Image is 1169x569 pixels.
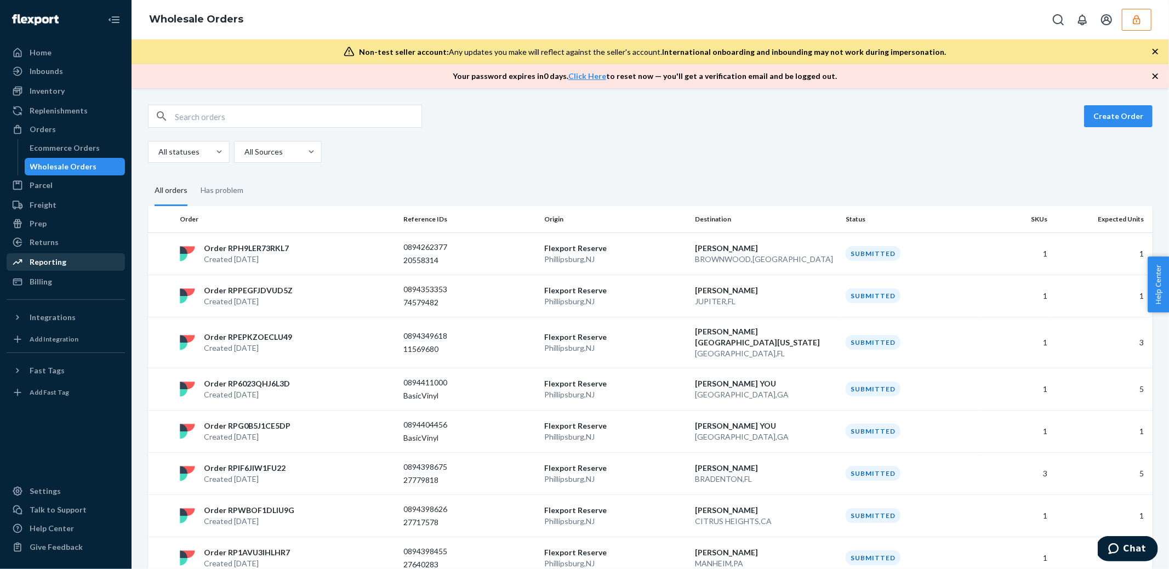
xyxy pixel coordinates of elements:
th: SKUs [982,206,1052,232]
button: Open notifications [1071,9,1093,31]
p: BRADENTON , FL [695,474,837,485]
td: 3 [982,452,1052,494]
iframe: Opens a widget where you can chat to one of our agents [1098,536,1158,564]
a: Parcel [7,177,125,194]
p: 0894404456 [403,419,491,430]
div: Help Center [30,523,74,534]
div: Give Feedback [30,542,83,553]
div: Parcel [30,180,53,191]
p: 74579482 [403,297,491,308]
p: Order RPPEGFJDVUD5Z [204,285,293,296]
a: Inbounds [7,62,125,80]
div: Integrations [30,312,76,323]
button: Talk to Support [7,501,125,519]
span: Non-test seller account: [359,47,449,56]
div: Submitted [846,335,900,350]
td: 1 [982,494,1052,537]
th: Destination [691,206,841,232]
td: 1 [1052,232,1153,275]
img: flexport logo [180,424,195,439]
p: [PERSON_NAME] YOU [695,420,837,431]
p: [GEOGRAPHIC_DATA] , GA [695,389,837,400]
p: Phillipsburg , NJ [544,516,686,527]
p: Order RP6023QHJ6L3D [204,378,290,389]
div: Billing [30,276,52,287]
th: Order [175,206,399,232]
a: Inventory [7,82,125,100]
p: Phillipsburg , NJ [544,343,686,354]
p: Created [DATE] [204,431,290,442]
button: Fast Tags [7,362,125,379]
p: Flexport Reserve [544,243,686,254]
img: Flexport logo [12,14,59,25]
a: Orders [7,121,125,138]
a: Click Here [568,71,606,81]
a: Home [7,44,125,61]
a: Wholesale Orders [149,13,243,25]
th: Reference IDs [399,206,540,232]
td: 5 [1052,368,1153,410]
div: Submitted [846,550,900,565]
p: [PERSON_NAME] YOU [695,378,837,389]
div: Submitted [846,424,900,439]
p: 27779818 [403,475,491,486]
td: 1 [1052,410,1153,452]
div: Talk to Support [30,504,87,515]
p: Phillipsburg , NJ [544,474,686,485]
td: 3 [1052,317,1153,368]
p: Order RPEPKZOECLU49 [204,332,292,343]
div: Submitted [846,288,900,303]
p: Created [DATE] [204,296,293,307]
img: flexport logo [180,246,195,261]
td: 5 [1052,452,1153,494]
a: Settings [7,482,125,500]
td: 1 [982,317,1052,368]
a: Wholesale Orders [25,158,126,175]
input: Search orders [175,105,421,127]
p: Created [DATE] [204,558,290,569]
p: Flexport Reserve [544,420,686,431]
div: Submitted [846,246,900,261]
div: Submitted [846,466,900,481]
p: Your password expires in 0 days . to reset now — you'll get a verification email and be logged out. [453,71,837,82]
p: 0894398626 [403,504,491,515]
p: Order RPWBOF1DLIU9G [204,505,294,516]
p: Flexport Reserve [544,285,686,296]
p: 11569680 [403,344,491,355]
div: Home [30,47,52,58]
td: 1 [982,368,1052,410]
input: All statuses [157,146,158,157]
img: flexport logo [180,508,195,524]
div: Add Fast Tag [30,388,69,397]
p: Order RPG0B5J1CE5DP [204,420,290,431]
p: Flexport Reserve [544,505,686,516]
td: 1 [982,232,1052,275]
div: Settings [30,486,61,497]
td: 1 [982,410,1052,452]
p: 0894398675 [403,462,491,473]
p: Created [DATE] [204,516,294,527]
p: Order RPIF6JIW1FU22 [204,463,286,474]
th: Origin [540,206,691,232]
p: Phillipsburg , NJ [544,296,686,307]
p: 0894411000 [403,377,491,388]
img: flexport logo [180,550,195,566]
p: Created [DATE] [204,343,292,354]
p: [PERSON_NAME] [695,243,837,254]
p: BasicVinyl [403,390,491,401]
button: Give Feedback [7,538,125,556]
p: MANHEIM , PA [695,558,837,569]
th: Status [841,206,982,232]
p: 0894353353 [403,284,491,295]
p: Order RPH9LER73RKL7 [204,243,289,254]
div: Submitted [846,382,900,396]
a: Prep [7,215,125,232]
div: Inventory [30,86,65,96]
a: Help Center [7,520,125,537]
p: 0894398455 [403,546,491,557]
a: Ecommerce Orders [25,139,126,157]
p: Order RP1AVU3IHLHR7 [204,547,290,558]
p: [PERSON_NAME] [695,463,837,474]
p: Created [DATE] [204,254,289,265]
